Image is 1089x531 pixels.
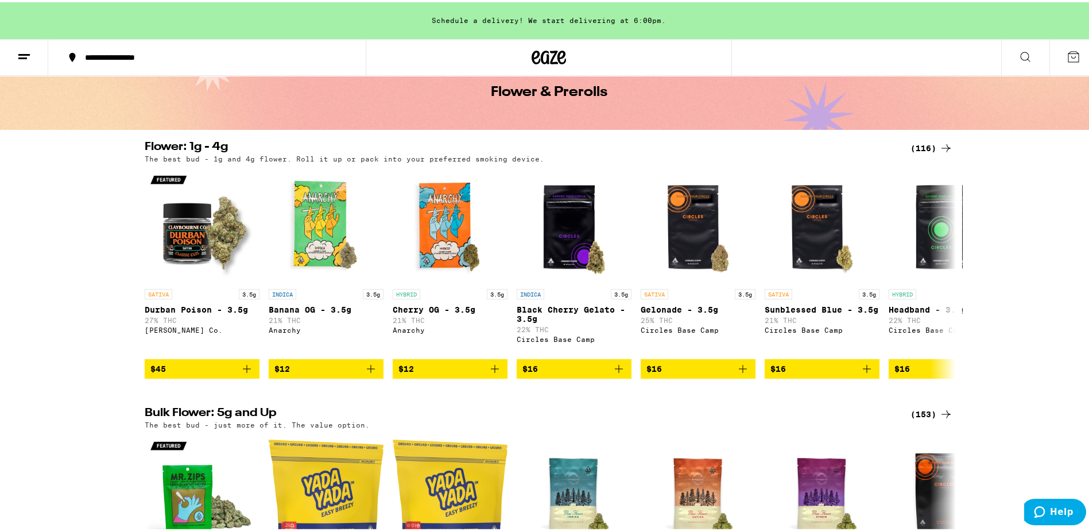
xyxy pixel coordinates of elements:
span: $45 [150,362,166,371]
span: $16 [522,362,538,371]
p: 3.5g [611,287,631,297]
img: Circles Base Camp - Headband - 3.5g [889,166,1003,281]
p: Cherry OG - 3.5g [393,303,507,312]
p: Durban Poison - 3.5g [145,303,259,312]
p: 3.5g [859,287,879,297]
span: $16 [770,362,786,371]
button: Add to bag [641,357,755,376]
div: Anarchy [269,324,383,332]
p: 3.5g [239,287,259,297]
button: Add to bag [517,357,631,376]
p: The best bud - 1g and 4g flower. Roll it up or pack into your preferred smoking device. [145,153,544,160]
h2: Bulk Flower: 5g and Up [145,405,897,419]
h2: Flower: 1g - 4g [145,139,897,153]
img: Anarchy - Banana OG - 3.5g [269,166,383,281]
span: $16 [646,362,662,371]
p: HYBRID [889,287,916,297]
p: 3.5g [487,287,507,297]
p: Headband - 3.5g [889,303,1003,312]
iframe: Opens a widget where you can find more information [1024,497,1086,525]
p: SATIVA [641,287,668,297]
div: Circles Base Camp [765,324,879,332]
div: Anarchy [393,324,507,332]
p: 21% THC [765,314,879,322]
button: Add to bag [889,357,1003,376]
span: $12 [398,362,414,371]
a: Open page for Cherry OG - 3.5g from Anarchy [393,166,507,357]
a: Open page for Durban Poison - 3.5g from Claybourne Co. [145,166,259,357]
button: Add to bag [765,357,879,376]
p: HYBRID [393,287,420,297]
button: Add to bag [269,357,383,376]
p: The best bud - just more of it. The value option. [145,419,370,426]
img: Circles Base Camp - Black Cherry Gelato - 3.5g [517,166,631,281]
span: $12 [274,362,290,371]
p: 25% THC [641,314,755,322]
p: 21% THC [393,314,507,322]
a: Open page for Sunblessed Blue - 3.5g from Circles Base Camp [765,166,879,357]
div: Circles Base Camp [517,333,631,341]
p: Sunblessed Blue - 3.5g [765,303,879,312]
button: Add to bag [393,357,507,376]
a: Open page for Headband - 3.5g from Circles Base Camp [889,166,1003,357]
p: Gelonade - 3.5g [641,303,755,312]
p: SATIVA [765,287,792,297]
a: (116) [910,139,953,153]
p: 22% THC [517,324,631,331]
p: SATIVA [145,287,172,297]
p: INDICA [269,287,296,297]
p: 3.5g [363,287,383,297]
a: Open page for Black Cherry Gelato - 3.5g from Circles Base Camp [517,166,631,357]
div: [PERSON_NAME] Co. [145,324,259,332]
p: 3.5g [735,287,755,297]
a: Open page for Gelonade - 3.5g from Circles Base Camp [641,166,755,357]
p: 22% THC [889,314,1003,322]
p: 21% THC [269,314,383,322]
p: INDICA [517,287,544,297]
a: Open page for Banana OG - 3.5g from Anarchy [269,166,383,357]
button: Add to bag [145,357,259,376]
span: $16 [894,362,910,371]
div: Circles Base Camp [889,324,1003,332]
h1: Flower & Prerolls [491,83,607,97]
img: Circles Base Camp - Gelonade - 3.5g [641,166,755,281]
img: Circles Base Camp - Sunblessed Blue - 3.5g [765,166,879,281]
p: 27% THC [145,314,259,322]
a: (153) [910,405,953,419]
div: Circles Base Camp [641,324,755,332]
img: Claybourne Co. - Durban Poison - 3.5g [145,166,259,281]
p: Banana OG - 3.5g [269,303,383,312]
img: Anarchy - Cherry OG - 3.5g [393,166,507,281]
p: Black Cherry Gelato - 3.5g [517,303,631,321]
